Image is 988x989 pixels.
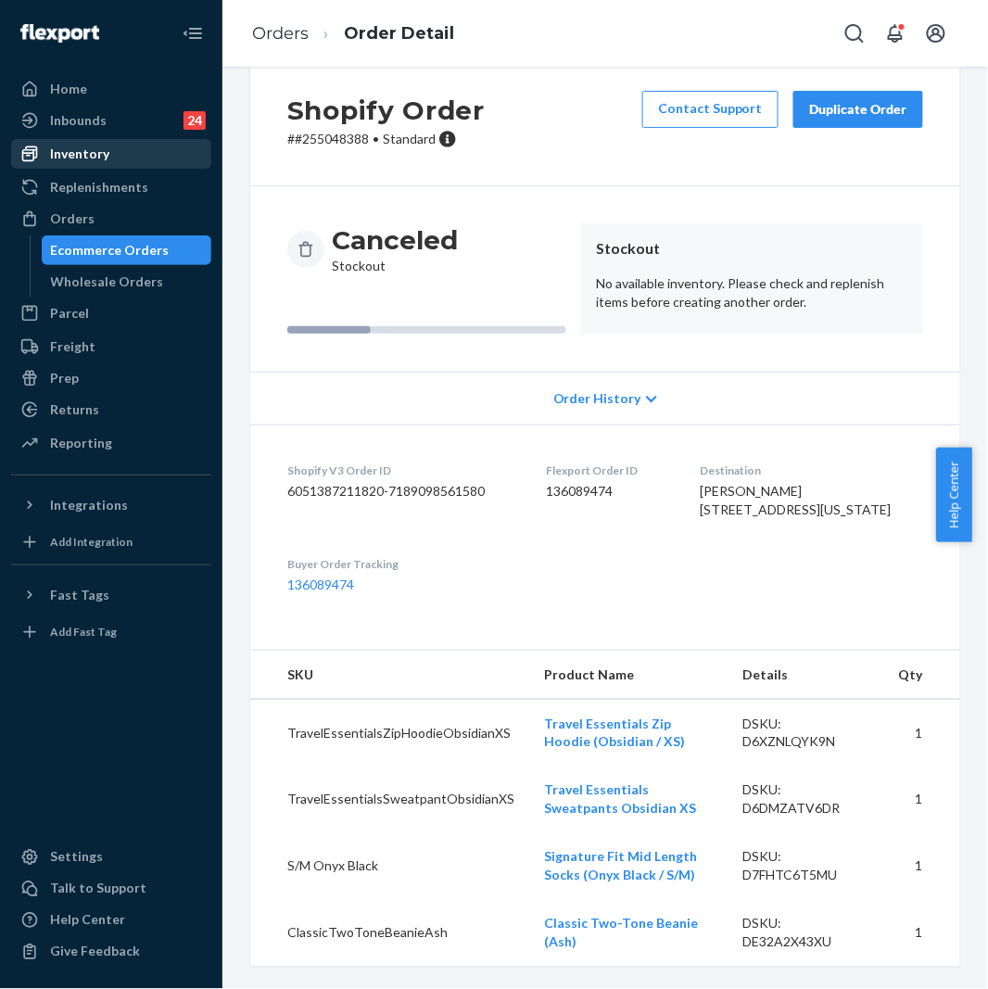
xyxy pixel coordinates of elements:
h3: Canceled [332,223,458,257]
a: Classic Two-Tone Beanie (Ash) [544,916,698,950]
header: Stockout [596,238,908,260]
div: DSKU: D6XZNLQYK9N [742,715,869,752]
button: Help Center [936,448,972,542]
a: Replenishments [11,172,211,202]
a: Freight [11,332,211,361]
div: DSKU: D6DMZATV6DR [742,781,869,818]
th: Qty [884,651,960,700]
th: Details [728,651,884,700]
dt: Shopify V3 Order ID [287,463,517,478]
div: Settings [50,848,103,867]
td: S/M Onyx Black [250,833,529,900]
td: TravelEssentialsZipHoodieObsidianXS [250,700,529,767]
th: SKU [250,651,529,700]
a: Add Integration [11,527,211,557]
button: Open Search Box [836,15,873,52]
dt: Flexport Order ID [547,463,671,478]
a: Settings [11,843,211,872]
div: Add Fast Tag [50,624,117,640]
a: Reporting [11,428,211,458]
button: Open notifications [877,15,914,52]
td: 1 [884,700,960,767]
span: [PERSON_NAME] [STREET_ADDRESS][US_STATE] [700,483,891,517]
h2: Shopify Order [287,91,485,130]
a: Travel Essentials Zip Hoodie (Obsidian / XS) [544,716,685,750]
div: Orders [50,209,95,228]
img: Flexport logo [20,24,99,43]
span: • [373,131,379,146]
div: Replenishments [50,178,148,197]
div: Fast Tags [50,586,109,604]
a: Orders [252,23,309,44]
div: Inventory [50,145,109,163]
div: Stockout [332,223,458,275]
div: Inbounds [50,111,107,130]
a: Order Detail [344,23,454,44]
button: Integrations [11,490,211,520]
p: # #255048388 [287,130,485,148]
a: Talk to Support [11,874,211,904]
a: Parcel [11,298,211,328]
div: Help Center [50,911,125,930]
div: Reporting [50,434,112,452]
td: ClassicTwoToneBeanieAsh [250,900,529,967]
div: DSKU: D7FHTC6T5MU [742,848,869,885]
a: Inbounds24 [11,106,211,135]
p: No available inventory. Please check and replenish items before creating another order. [596,274,908,311]
div: Talk to Support [50,880,146,898]
div: Parcel [50,304,89,323]
dt: Destination [700,463,923,478]
span: Order History [553,389,641,408]
th: Product Name [529,651,728,700]
a: Ecommerce Orders [42,235,212,265]
div: Give Feedback [50,943,140,961]
div: Freight [50,337,95,356]
a: Returns [11,395,211,425]
dt: Buyer Order Tracking [287,556,517,572]
a: Add Fast Tag [11,617,211,647]
div: Add Integration [50,534,133,550]
td: TravelEssentialsSweatpantObsidianXS [250,767,529,833]
div: Returns [50,400,99,419]
span: Standard [383,131,436,146]
a: Prep [11,363,211,393]
button: Give Feedback [11,937,211,967]
div: Wholesale Orders [51,273,164,291]
div: DSKU: DE32A2X43XU [742,915,869,952]
div: Integrations [50,496,128,514]
dd: 136089474 [547,482,671,501]
a: Travel Essentials Sweatpants Obsidian XS [544,782,696,817]
button: Open account menu [918,15,955,52]
div: Ecommerce Orders [51,241,170,260]
div: Home [50,80,87,98]
td: 1 [884,767,960,833]
td: 1 [884,833,960,900]
a: Contact Support [642,91,779,128]
button: Duplicate Order [793,91,923,128]
div: Prep [50,369,79,387]
div: Duplicate Order [809,100,907,119]
div: 24 [184,111,206,130]
a: 136089474 [287,577,354,592]
td: 1 [884,900,960,967]
a: Home [11,74,211,104]
a: Signature Fit Mid Length Socks (Onyx Black / S/M) [544,849,697,883]
a: Wholesale Orders [42,267,212,297]
a: Orders [11,204,211,234]
a: Inventory [11,139,211,169]
button: Fast Tags [11,580,211,610]
dd: 6051387211820-7189098561580 [287,482,517,501]
a: Help Center [11,906,211,935]
ol: breadcrumbs [237,6,469,61]
button: Close Navigation [174,15,211,52]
